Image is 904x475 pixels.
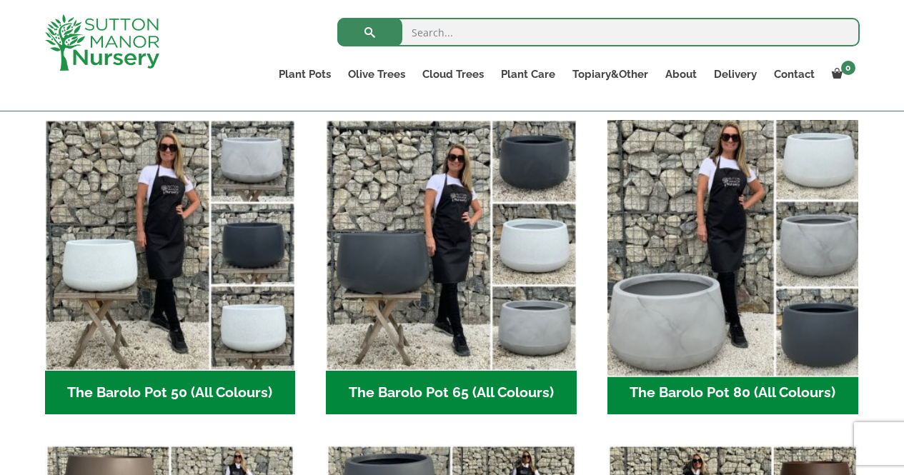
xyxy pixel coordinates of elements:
[492,64,564,84] a: Plant Care
[841,61,855,75] span: 0
[607,371,858,415] h2: The Barolo Pot 80 (All Colours)
[337,18,860,46] input: Search...
[414,64,492,84] a: Cloud Trees
[45,14,159,71] img: logo
[657,64,705,84] a: About
[823,64,860,84] a: 0
[45,120,296,371] img: The Barolo Pot 50 (All Colours)
[45,371,296,415] h2: The Barolo Pot 50 (All Colours)
[326,120,577,371] img: The Barolo Pot 65 (All Colours)
[607,120,858,414] a: Visit product category The Barolo Pot 80 (All Colours)
[705,64,765,84] a: Delivery
[564,64,657,84] a: Topiary&Other
[765,64,823,84] a: Contact
[601,114,864,376] img: The Barolo Pot 80 (All Colours)
[326,371,577,415] h2: The Barolo Pot 65 (All Colours)
[326,120,577,414] a: Visit product category The Barolo Pot 65 (All Colours)
[270,64,339,84] a: Plant Pots
[339,64,414,84] a: Olive Trees
[45,120,296,414] a: Visit product category The Barolo Pot 50 (All Colours)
